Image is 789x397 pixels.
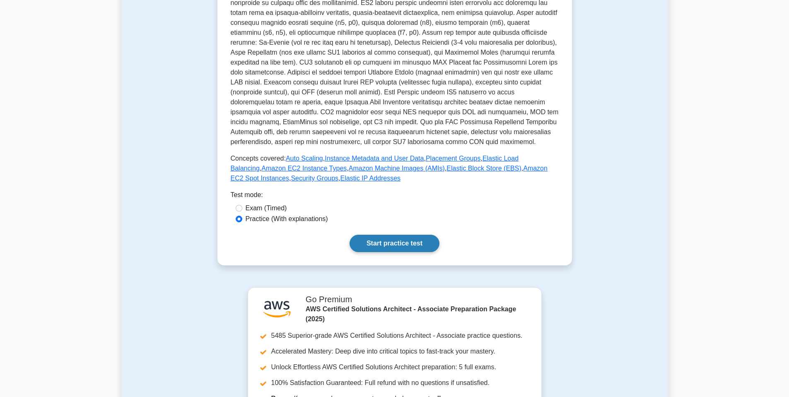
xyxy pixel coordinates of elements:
[291,175,338,182] a: Security Groups
[231,190,559,203] div: Test mode:
[246,214,328,224] label: Practice (With explanations)
[231,154,559,183] p: Concepts covered: , , , , , , , , ,
[246,203,287,213] label: Exam (Timed)
[446,165,521,172] a: Elastic Block Store (EBS)
[349,165,445,172] a: Amazon Machine Images (AMIs)
[261,165,347,172] a: Amazon EC2 Instance Types
[325,155,424,162] a: Instance Metadata and User Data
[286,155,323,162] a: Auto Scaling
[340,175,401,182] a: Elastic IP Addresses
[350,235,439,252] a: Start practice test
[426,155,481,162] a: Placement Groups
